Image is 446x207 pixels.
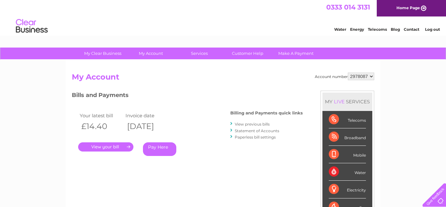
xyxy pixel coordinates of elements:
td: Your latest bill [78,111,124,120]
a: Services [173,48,226,59]
div: Broadband [329,128,366,146]
a: My Clear Business [77,48,129,59]
h2: My Account [72,73,374,85]
div: MY SERVICES [322,93,372,111]
a: Water [334,27,346,32]
a: Blog [391,27,400,32]
h4: Billing and Payments quick links [230,111,303,115]
div: Electricity [329,181,366,198]
a: Log out [425,27,440,32]
div: Telecoms [329,111,366,128]
div: Mobile [329,146,366,163]
a: View previous bills [235,122,270,126]
th: [DATE] [124,120,170,133]
div: Account number [315,73,374,80]
a: Make A Payment [270,48,322,59]
a: Paperless bill settings [235,135,276,139]
div: Clear Business is a trading name of Verastar Limited (registered in [GEOGRAPHIC_DATA] No. 3667643... [73,3,374,31]
a: Telecoms [368,27,387,32]
a: Statement of Accounts [235,128,279,133]
h3: Bills and Payments [72,91,303,102]
a: . [78,142,133,152]
a: My Account [125,48,177,59]
a: Customer Help [221,48,274,59]
td: Invoice date [124,111,170,120]
a: Pay Here [143,142,176,156]
th: £14.40 [78,120,124,133]
a: 0333 014 3131 [326,3,370,11]
div: Water [329,163,366,181]
a: Energy [350,27,364,32]
div: LIVE [333,99,346,105]
a: Contact [404,27,419,32]
img: logo.png [16,16,48,36]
